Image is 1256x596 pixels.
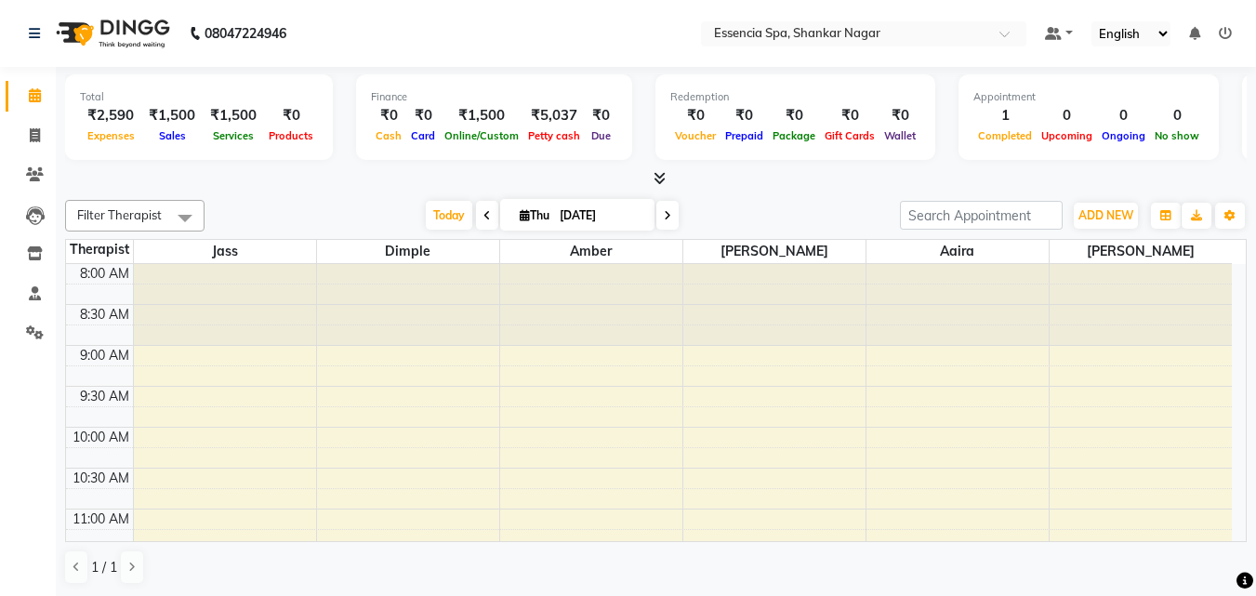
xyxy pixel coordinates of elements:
[1150,129,1204,142] span: No show
[406,129,440,142] span: Card
[973,105,1037,126] div: 1
[820,129,879,142] span: Gift Cards
[83,129,139,142] span: Expenses
[768,105,820,126] div: ₹0
[670,129,721,142] span: Voucher
[47,7,175,60] img: logo
[80,105,141,126] div: ₹2,590
[670,89,920,105] div: Redemption
[1050,240,1233,263] span: [PERSON_NAME]
[866,240,1049,263] span: Aaira
[879,105,920,126] div: ₹0
[587,129,615,142] span: Due
[134,240,316,263] span: Jass
[670,105,721,126] div: ₹0
[208,129,258,142] span: Services
[683,240,866,263] span: [PERSON_NAME]
[1078,208,1133,222] span: ADD NEW
[76,387,133,406] div: 9:30 AM
[426,201,472,230] span: Today
[721,105,768,126] div: ₹0
[500,240,682,263] span: Amber
[1037,105,1097,126] div: 0
[879,129,920,142] span: Wallet
[141,105,203,126] div: ₹1,500
[440,129,523,142] span: Online/Custom
[69,428,133,447] div: 10:00 AM
[69,510,133,529] div: 11:00 AM
[1097,105,1150,126] div: 0
[1150,105,1204,126] div: 0
[371,105,406,126] div: ₹0
[69,469,133,488] div: 10:30 AM
[76,305,133,324] div: 8:30 AM
[91,558,117,577] span: 1 / 1
[1074,203,1138,229] button: ADD NEW
[1097,129,1150,142] span: Ongoing
[1037,129,1097,142] span: Upcoming
[523,129,585,142] span: Petty cash
[523,105,585,126] div: ₹5,037
[515,208,554,222] span: Thu
[900,201,1063,230] input: Search Appointment
[721,129,768,142] span: Prepaid
[371,129,406,142] span: Cash
[317,240,499,263] span: Dimple
[80,89,318,105] div: Total
[77,207,162,222] span: Filter Therapist
[66,240,133,259] div: Therapist
[264,129,318,142] span: Products
[585,105,617,126] div: ₹0
[440,105,523,126] div: ₹1,500
[264,105,318,126] div: ₹0
[820,105,879,126] div: ₹0
[371,89,617,105] div: Finance
[973,89,1204,105] div: Appointment
[205,7,286,60] b: 08047224946
[76,264,133,284] div: 8:00 AM
[768,129,820,142] span: Package
[406,105,440,126] div: ₹0
[203,105,264,126] div: ₹1,500
[76,346,133,365] div: 9:00 AM
[554,202,647,230] input: 2025-09-04
[154,129,191,142] span: Sales
[973,129,1037,142] span: Completed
